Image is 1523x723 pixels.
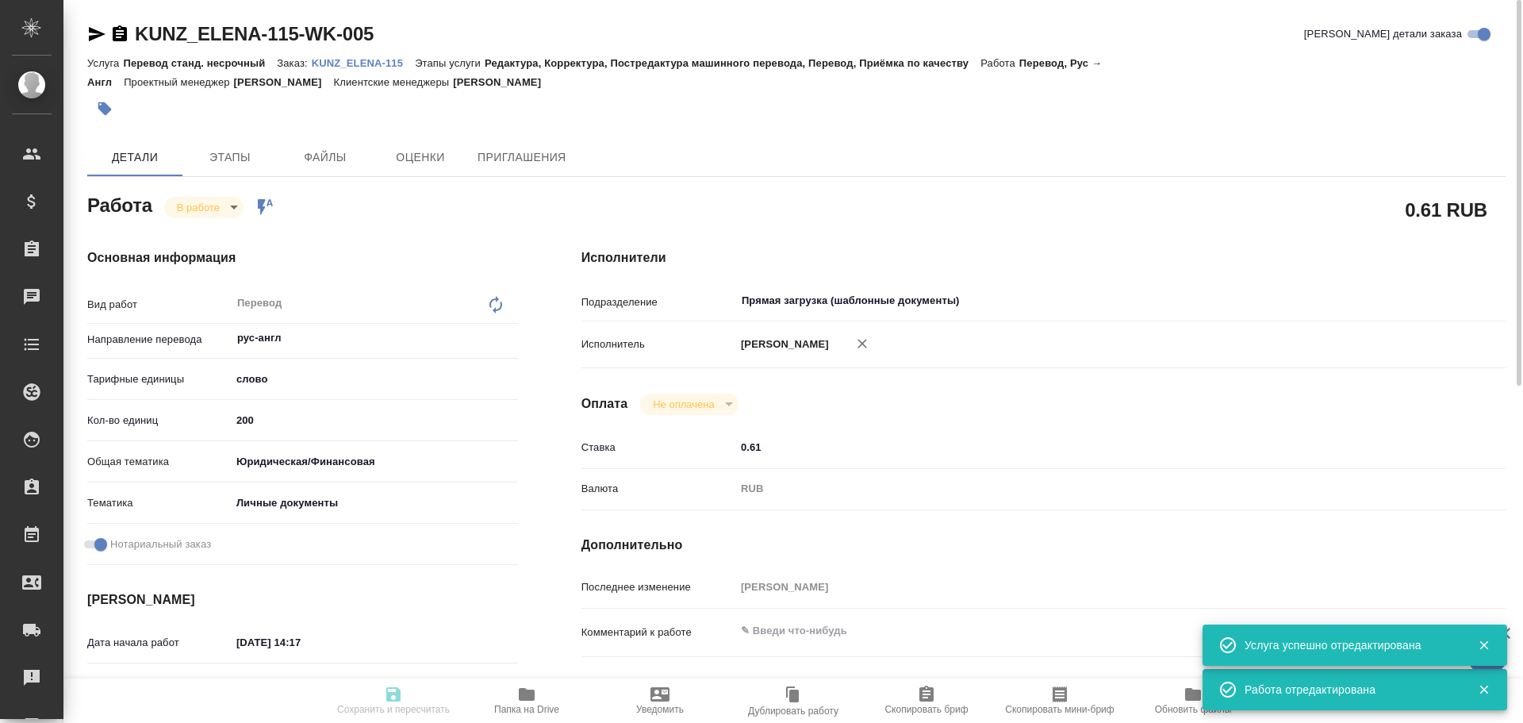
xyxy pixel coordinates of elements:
[110,536,211,552] span: Нотариальный заказ
[453,76,553,88] p: [PERSON_NAME]
[87,590,518,610] h4: [PERSON_NAME]
[735,337,829,352] p: [PERSON_NAME]
[581,294,735,310] p: Подразделение
[312,57,415,69] p: KUNZ_ELENA-115
[1126,679,1260,723] button: Обновить файлы
[1467,638,1500,652] button: Закрыть
[845,326,880,361] button: Удалить исполнителя
[164,197,244,218] div: В работе
[87,91,122,126] button: Добавить тэг
[640,394,738,415] div: В работе
[581,394,628,413] h4: Оплата
[748,706,838,717] span: Дублировать работу
[581,481,735,497] p: Валюта
[1420,299,1423,302] button: Open
[1245,637,1454,653] div: Услуга успешно отредактирована
[993,679,1126,723] button: Скопировать мини-бриф
[478,148,566,167] span: Приглашения
[636,704,684,715] span: Уведомить
[735,475,1429,502] div: RUB
[231,631,370,654] input: ✎ Введи что-нибудь
[1304,26,1462,42] span: [PERSON_NAME] детали заказа
[87,495,231,511] p: Тематика
[123,57,277,69] p: Перевод станд. несрочный
[334,76,454,88] p: Клиентские менеджеры
[277,57,311,69] p: Заказ:
[87,332,231,348] p: Направление перевода
[727,679,860,723] button: Дублировать работу
[735,436,1429,459] input: ✎ Введи что-нибудь
[312,56,415,69] a: KUNZ_ELENA-115
[110,25,129,44] button: Скопировать ссылку
[97,148,173,167] span: Детали
[231,676,370,699] input: Пустое поле
[1245,682,1454,698] div: Работа отредактирована
[860,679,993,723] button: Скопировать бриф
[648,398,719,411] button: Не оплачена
[1405,196,1487,223] h2: 0.61 RUB
[1155,704,1232,715] span: Обновить файлы
[581,625,735,640] p: Комментарий к работе
[382,148,458,167] span: Оценки
[87,297,231,313] p: Вид работ
[231,409,518,432] input: ✎ Введи что-нибудь
[192,148,268,167] span: Этапы
[287,148,363,167] span: Файлы
[581,337,735,352] p: Исполнитель
[87,413,231,429] p: Кол-во единиц
[231,366,518,393] div: слово
[87,248,518,267] h4: Основная информация
[581,440,735,456] p: Ставка
[87,25,106,44] button: Скопировать ссылку для ЯМессенджера
[1467,683,1500,697] button: Закрыть
[327,679,460,723] button: Сохранить и пересчитать
[87,635,231,651] p: Дата начала работ
[231,490,518,517] div: Личные документы
[172,201,224,214] button: В работе
[231,448,518,475] div: Юридическая/Финансовая
[980,57,1019,69] p: Работа
[884,704,968,715] span: Скопировать бриф
[460,679,593,723] button: Папка на Drive
[87,190,152,218] h2: Работа
[581,536,1506,555] h4: Дополнительно
[509,337,512,340] button: Open
[124,76,233,88] p: Проектный менеджер
[593,679,727,723] button: Уведомить
[87,371,231,387] p: Тарифные единицы
[87,454,231,470] p: Общая тематика
[735,575,1429,598] input: Пустое поле
[234,76,334,88] p: [PERSON_NAME]
[135,23,374,44] a: KUNZ_ELENA-115-WK-005
[415,57,485,69] p: Этапы услуги
[337,704,450,715] span: Сохранить и пересчитать
[494,704,559,715] span: Папка на Drive
[485,57,980,69] p: Редактура, Корректура, Постредактура машинного перевода, Перевод, Приёмка по качеству
[581,248,1506,267] h4: Исполнители
[87,57,123,69] p: Услуга
[1005,704,1114,715] span: Скопировать мини-бриф
[581,579,735,595] p: Последнее изменение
